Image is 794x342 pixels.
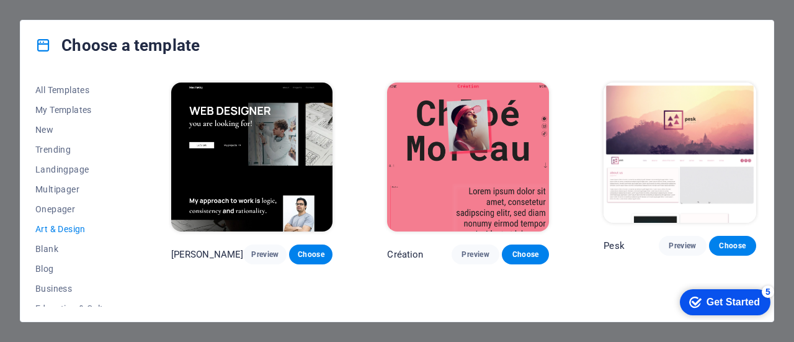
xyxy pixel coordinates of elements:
span: Preview [669,241,696,251]
button: Choose [289,245,332,264]
span: Education & Culture [35,304,117,313]
span: My Templates [35,105,117,115]
span: Landingpage [35,164,117,174]
button: All Templates [35,80,117,100]
button: Landingpage [35,160,117,179]
img: Pesk [604,83,756,223]
span: New [35,125,117,135]
p: Création [387,248,423,261]
button: Multipager [35,179,117,199]
p: [PERSON_NAME] [171,248,244,261]
button: Choose [502,245,549,264]
button: My Templates [35,100,117,120]
div: Get Started [37,14,90,25]
button: Education & Culture [35,299,117,318]
button: Choose [709,236,756,256]
span: Preview [253,250,277,259]
button: Preview [452,245,499,264]
span: Blog [35,264,117,274]
button: Preview [243,245,287,264]
button: Art & Design [35,219,117,239]
img: Max Hatzy [171,83,333,232]
span: Multipager [35,184,117,194]
span: All Templates [35,85,117,95]
p: Pesk [604,240,625,252]
button: Preview [659,236,706,256]
div: 5 [92,2,104,15]
span: Art & Design [35,224,117,234]
span: Business [35,284,117,294]
img: Création [387,83,549,232]
span: Choose [512,250,539,259]
button: New [35,120,117,140]
span: Choose [719,241,746,251]
button: Business [35,279,117,299]
button: Blog [35,259,117,279]
span: Blank [35,244,117,254]
button: Trending [35,140,117,160]
span: Onepager [35,204,117,214]
span: Choose [299,250,323,259]
button: Blank [35,239,117,259]
span: Preview [462,250,489,259]
button: Onepager [35,199,117,219]
span: Trending [35,145,117,155]
div: Get Started 5 items remaining, 0% complete [10,6,100,32]
h4: Choose a template [35,35,200,55]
